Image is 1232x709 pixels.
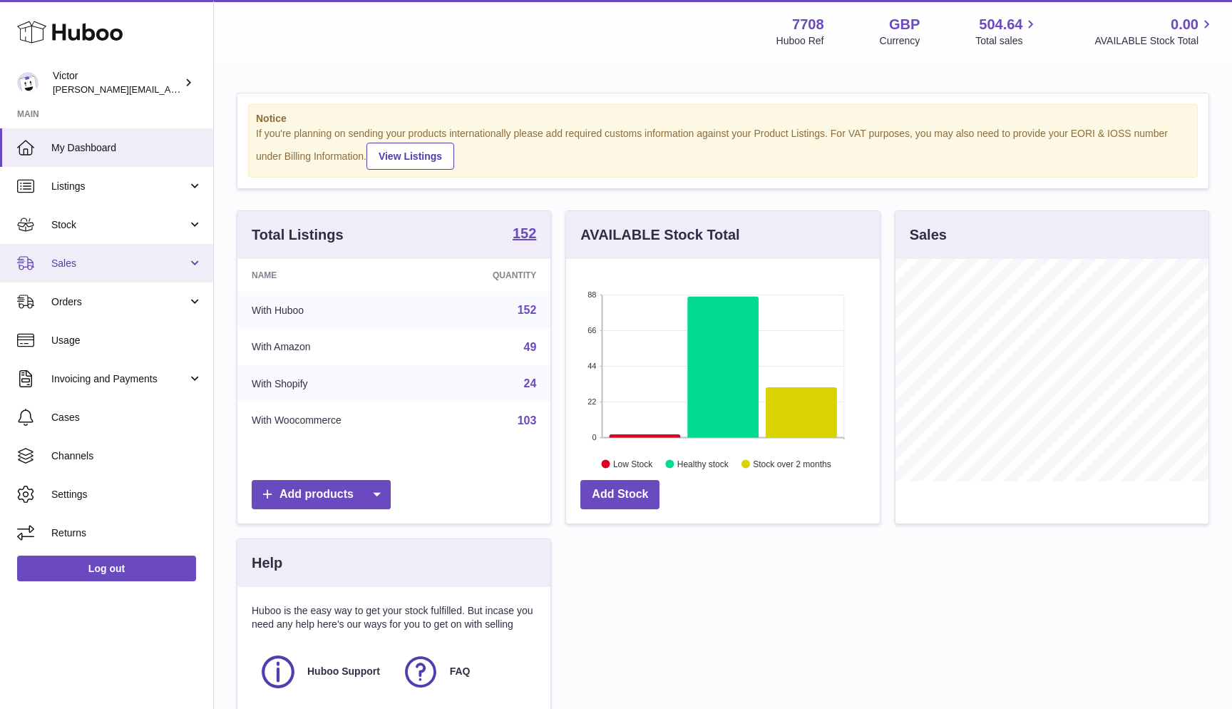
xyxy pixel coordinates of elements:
[252,554,282,573] h3: Help
[979,15,1022,34] span: 504.64
[53,69,181,96] div: Victor
[588,290,597,299] text: 88
[580,480,659,509] a: Add Stock
[259,653,387,691] a: Huboo Support
[51,334,202,347] span: Usage
[1094,15,1215,48] a: 0.00 AVAILABLE Stock Total
[754,459,831,469] text: Stock over 2 months
[613,459,653,469] text: Low Stock
[237,329,432,366] td: With Amazon
[237,402,432,439] td: With Woocommerce
[513,226,536,243] a: 152
[518,414,537,427] a: 103
[792,15,824,34] strong: 7708
[401,653,530,691] a: FAQ
[237,259,432,292] th: Name
[588,397,597,406] text: 22
[889,15,920,34] strong: GBP
[1171,15,1198,34] span: 0.00
[307,665,380,678] span: Huboo Support
[1094,34,1215,48] span: AVAILABLE Stock Total
[588,362,597,370] text: 44
[51,257,188,270] span: Sales
[51,411,202,424] span: Cases
[252,225,344,245] h3: Total Listings
[17,72,38,93] img: victor@erbology.co
[524,377,537,389] a: 24
[51,526,202,540] span: Returns
[51,180,188,193] span: Listings
[51,141,202,155] span: My Dashboard
[51,218,188,232] span: Stock
[580,225,739,245] h3: AVAILABLE Stock Total
[975,15,1039,48] a: 504.64 Total sales
[256,127,1190,170] div: If you're planning on sending your products internationally please add required customs informati...
[592,433,597,442] text: 0
[53,83,286,95] span: [PERSON_NAME][EMAIL_ADDRESS][DOMAIN_NAME]
[524,341,537,353] a: 49
[450,665,471,678] span: FAQ
[51,372,188,386] span: Invoicing and Payments
[51,488,202,501] span: Settings
[237,365,432,402] td: With Shopify
[910,225,947,245] h3: Sales
[237,292,432,329] td: With Huboo
[880,34,920,48] div: Currency
[256,112,1190,126] strong: Notice
[776,34,824,48] div: Huboo Ref
[513,226,536,240] strong: 152
[51,449,202,463] span: Channels
[518,304,537,316] a: 152
[588,326,597,335] text: 66
[677,459,729,469] text: Healthy stock
[252,480,391,509] a: Add products
[432,259,551,292] th: Quantity
[366,143,454,170] a: View Listings
[975,34,1039,48] span: Total sales
[252,604,536,631] p: Huboo is the easy way to get your stock fulfilled. But incase you need any help here's our ways f...
[17,556,196,581] a: Log out
[51,295,188,309] span: Orders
